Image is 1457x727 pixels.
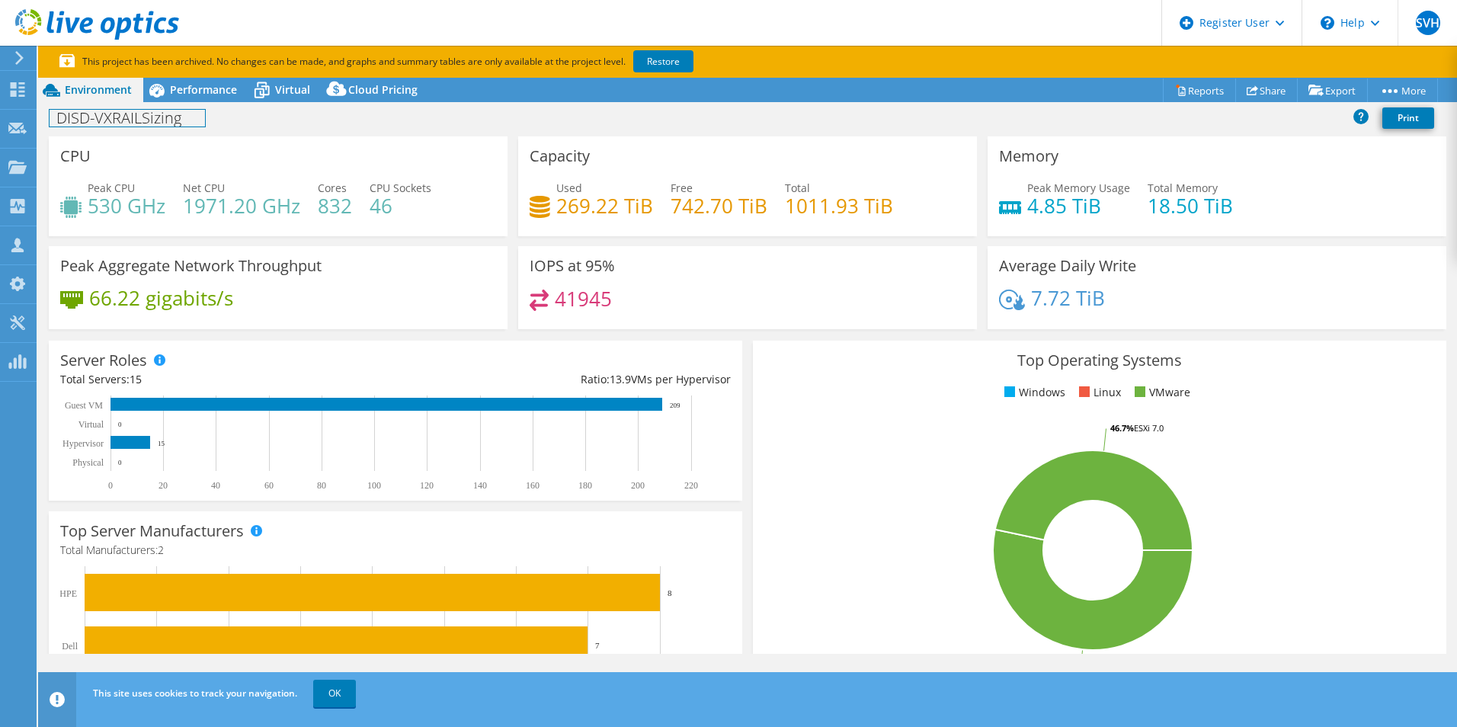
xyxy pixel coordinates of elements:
[1148,197,1233,214] h4: 18.50 TiB
[999,258,1136,274] h3: Average Daily Write
[89,290,233,306] h4: 66.22 gigabits/s
[183,181,225,195] span: Net CPU
[1027,181,1130,195] span: Peak Memory Usage
[610,372,631,386] span: 13.9
[1367,78,1438,102] a: More
[785,181,810,195] span: Total
[668,588,672,597] text: 8
[1297,78,1368,102] a: Export
[50,110,205,127] h1: DISD-VXRAILSizing
[473,480,487,491] text: 140
[318,181,347,195] span: Cores
[1131,384,1190,401] li: VMware
[1027,197,1130,214] h4: 4.85 TiB
[530,148,590,165] h3: Capacity
[108,480,113,491] text: 0
[158,543,164,557] span: 2
[62,641,78,652] text: Dell
[764,352,1435,369] h3: Top Operating Systems
[1321,16,1334,30] svg: \n
[1163,78,1236,102] a: Reports
[318,197,352,214] h4: 832
[78,419,104,430] text: Virtual
[118,421,122,428] text: 0
[633,50,693,72] a: Restore
[130,372,142,386] span: 15
[60,523,244,540] h3: Top Server Manufacturers
[367,480,381,491] text: 100
[159,480,168,491] text: 20
[60,542,731,559] h4: Total Manufacturers:
[275,82,310,97] span: Virtual
[65,400,103,411] text: Guest VM
[60,258,322,274] h3: Peak Aggregate Network Throughput
[395,371,731,388] div: Ratio: VMs per Hypervisor
[526,480,540,491] text: 160
[420,480,434,491] text: 120
[999,148,1058,165] h3: Memory
[313,680,356,707] a: OK
[684,480,698,491] text: 220
[88,197,165,214] h4: 530 GHz
[60,352,147,369] h3: Server Roles
[1110,422,1134,434] tspan: 46.7%
[530,258,615,274] h3: IOPS at 95%
[1416,11,1440,35] span: SVH
[62,438,104,449] text: Hypervisor
[1134,422,1164,434] tspan: ESXi 7.0
[671,181,693,195] span: Free
[158,440,165,447] text: 15
[59,588,77,599] text: HPE
[65,82,132,97] span: Environment
[264,480,274,491] text: 60
[631,480,645,491] text: 200
[556,197,653,214] h4: 269.22 TiB
[595,641,600,650] text: 7
[1075,384,1121,401] li: Linux
[556,181,582,195] span: Used
[170,82,237,97] span: Performance
[211,480,220,491] text: 40
[59,53,806,70] p: This project has been archived. No changes can be made, and graphs and summary tables are only av...
[671,197,767,214] h4: 742.70 TiB
[578,480,592,491] text: 180
[348,82,418,97] span: Cloud Pricing
[118,459,122,466] text: 0
[60,148,91,165] h3: CPU
[72,457,104,468] text: Physical
[1148,181,1218,195] span: Total Memory
[317,480,326,491] text: 80
[1001,384,1065,401] li: Windows
[670,402,680,409] text: 209
[370,197,431,214] h4: 46
[1382,107,1434,129] a: Print
[183,197,300,214] h4: 1971.20 GHz
[555,290,612,307] h4: 41945
[370,181,431,195] span: CPU Sockets
[93,687,297,700] span: This site uses cookies to track your navigation.
[1031,290,1105,306] h4: 7.72 TiB
[88,181,135,195] span: Peak CPU
[785,197,893,214] h4: 1011.93 TiB
[60,371,395,388] div: Total Servers:
[1235,78,1298,102] a: Share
